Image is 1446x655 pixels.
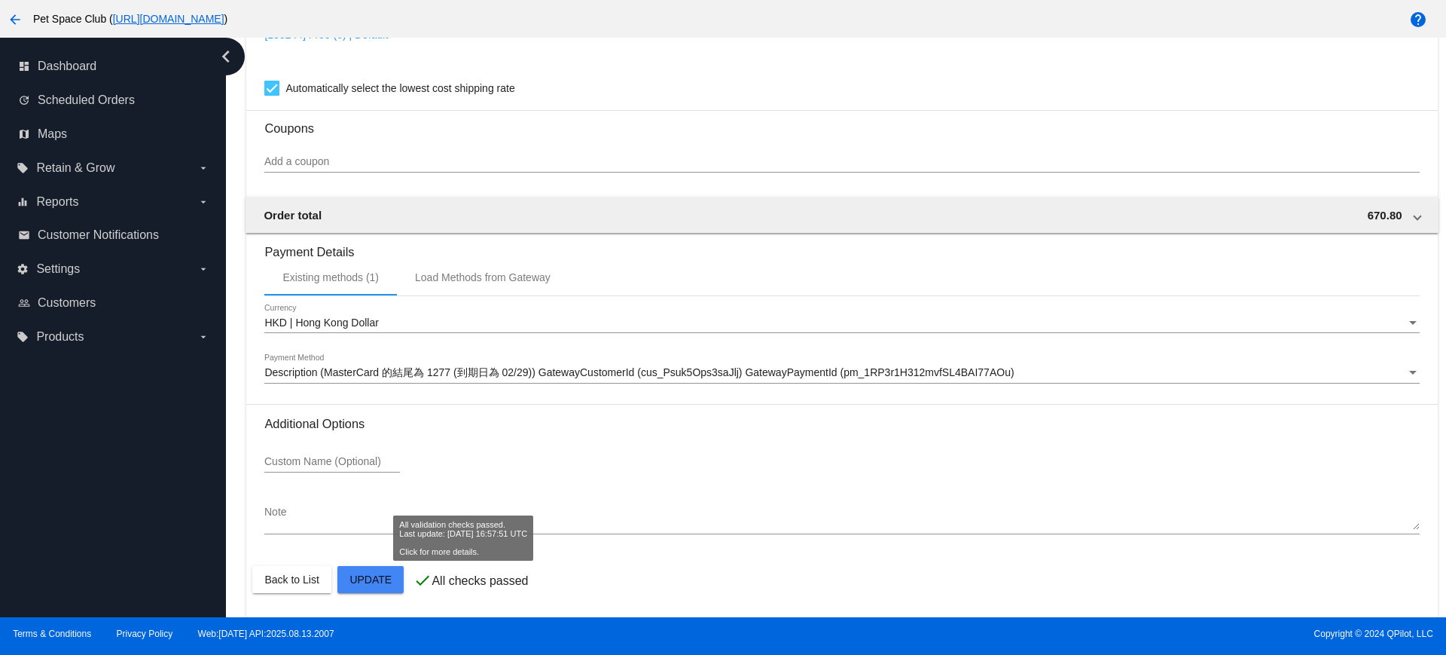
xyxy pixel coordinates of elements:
i: arrow_drop_down [197,331,209,343]
span: Back to List [264,574,319,586]
i: settings [17,263,29,275]
a: [URL][DOMAIN_NAME] [113,13,224,25]
span: Maps [38,127,67,141]
span: Order total [264,209,322,222]
span: Products [36,330,84,344]
span: Update [349,574,392,586]
h3: Additional Options [264,417,1419,431]
span: HKD | Hong Kong Dollar [264,317,378,329]
mat-select: Currency [264,317,1419,329]
a: Web:[DATE] API:2025.08.13.2007 [198,629,334,639]
span: Scheduled Orders [38,93,135,107]
h3: Coupons [264,110,1419,136]
mat-icon: arrow_back [6,11,24,29]
i: arrow_drop_down [197,263,209,275]
input: Add a coupon [264,156,1419,168]
i: people_outline [18,297,30,309]
a: Terms & Conditions [13,629,91,639]
span: Customer Notifications [38,228,159,242]
a: email Customer Notifications [18,223,209,247]
a: dashboard Dashboard [18,54,209,78]
span: 670.80 [1368,209,1402,222]
span: Reports [36,195,78,209]
span: Retain & Grow [36,161,114,175]
a: people_outline Customers [18,291,209,315]
div: Existing methods (1) [282,271,379,283]
p: All checks passed [432,574,528,588]
i: chevron_left [214,44,238,69]
span: Description (MasterCard 的結尾為 1277 (到期日為 02/29)) GatewayCustomerId (cus_Psuk5Ops3saJlj) GatewayPay... [264,366,1014,378]
i: map [18,128,30,140]
i: dashboard [18,60,30,72]
i: arrow_drop_down [197,162,209,174]
a: Privacy Policy [117,629,173,639]
mat-expansion-panel-header: Order total 670.80 [246,197,1438,233]
i: local_offer [17,162,29,174]
button: Back to List [252,566,331,593]
i: local_offer [17,331,29,343]
span: Copyright © 2024 QPilot, LLC [736,629,1433,639]
i: arrow_drop_down [197,196,209,208]
span: Settings [36,262,80,276]
span: Customers [38,296,96,310]
div: Load Methods from Gateway [415,271,551,283]
a: update Scheduled Orders [18,88,209,112]
input: Custom Name (Optional) [264,456,400,468]
span: Dashboard [38,60,96,73]
mat-icon: help [1409,11,1427,29]
button: Update [337,566,404,593]
span: Pet Space Club ( ) [33,13,227,25]
i: email [18,229,30,241]
i: equalizer [17,196,29,208]
span: Automatically select the lowest cost shipping rate [285,79,514,97]
h3: Payment Details [264,234,1419,259]
mat-icon: check [413,571,432,589]
mat-select: Payment Method [264,367,1419,379]
a: map Maps [18,122,209,146]
i: update [18,94,30,106]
